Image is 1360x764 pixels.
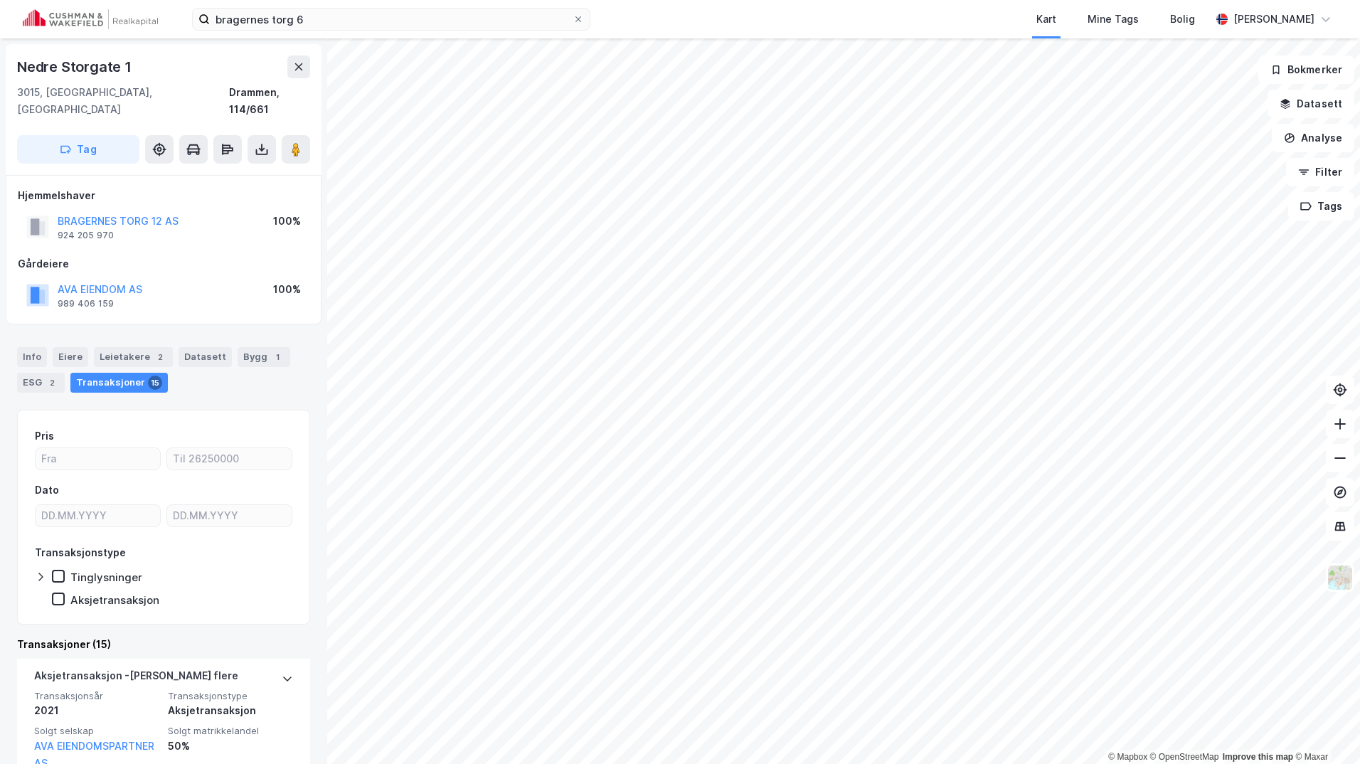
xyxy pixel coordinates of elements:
[167,505,292,526] input: DD.MM.YYYY
[168,690,293,702] span: Transaksjonstype
[36,448,160,469] input: Fra
[18,255,309,272] div: Gårdeiere
[1288,192,1354,221] button: Tags
[70,593,159,607] div: Aksjetransaksjon
[168,738,293,755] div: 50%
[35,544,126,561] div: Transaksjonstype
[94,347,173,367] div: Leietakere
[70,373,168,393] div: Transaksjoner
[270,350,285,364] div: 1
[36,505,160,526] input: DD.MM.YYYY
[168,725,293,737] span: Solgt matrikkelandel
[153,350,167,364] div: 2
[1289,696,1360,764] div: Kontrollprogram for chat
[210,9,573,30] input: Søk på adresse, matrikkel, gårdeiere, leietakere eller personer
[18,187,309,204] div: Hjemmelshaver
[53,347,88,367] div: Eiere
[17,135,139,164] button: Tag
[273,213,301,230] div: 100%
[17,373,65,393] div: ESG
[148,376,162,390] div: 15
[45,376,59,390] div: 2
[168,702,293,719] div: Aksjetransaksjon
[273,281,301,298] div: 100%
[34,667,238,690] div: Aksjetransaksjon - [PERSON_NAME] flere
[1233,11,1314,28] div: [PERSON_NAME]
[1286,158,1354,186] button: Filter
[1150,752,1219,762] a: OpenStreetMap
[179,347,232,367] div: Datasett
[1258,55,1354,84] button: Bokmerker
[17,55,134,78] div: Nedre Storgate 1
[70,571,142,584] div: Tinglysninger
[238,347,290,367] div: Bygg
[35,428,54,445] div: Pris
[1268,90,1354,118] button: Datasett
[1036,11,1056,28] div: Kart
[58,298,114,309] div: 989 406 159
[1108,752,1147,762] a: Mapbox
[34,690,159,702] span: Transaksjonsår
[1170,11,1195,28] div: Bolig
[167,448,292,469] input: Til 26250000
[1223,752,1293,762] a: Improve this map
[1327,564,1354,591] img: Z
[34,725,159,737] span: Solgt selskap
[34,702,159,719] div: 2021
[35,482,59,499] div: Dato
[1088,11,1139,28] div: Mine Tags
[1272,124,1354,152] button: Analyse
[229,84,310,118] div: Drammen, 114/661
[17,347,47,367] div: Info
[1289,696,1360,764] iframe: Chat Widget
[58,230,114,241] div: 924 205 970
[17,636,310,653] div: Transaksjoner (15)
[17,84,229,118] div: 3015, [GEOGRAPHIC_DATA], [GEOGRAPHIC_DATA]
[23,9,158,29] img: cushman-wakefield-realkapital-logo.202ea83816669bd177139c58696a8fa1.svg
